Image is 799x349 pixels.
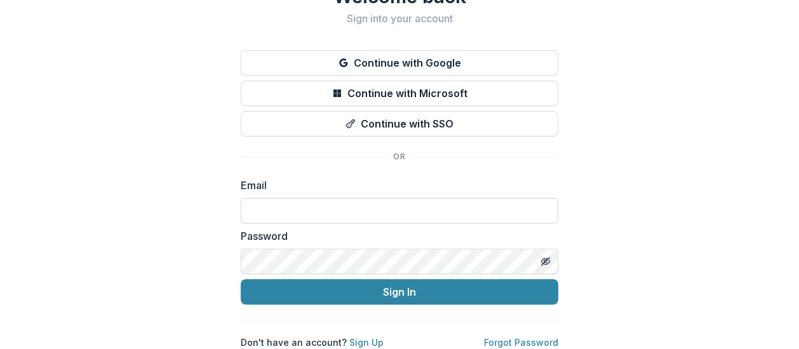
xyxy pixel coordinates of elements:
[241,81,558,106] button: Continue with Microsoft
[241,279,558,305] button: Sign In
[349,337,384,348] a: Sign Up
[241,228,551,244] label: Password
[241,13,558,25] h2: Sign into your account
[241,50,558,76] button: Continue with Google
[241,111,558,136] button: Continue with SSO
[241,336,384,349] p: Don't have an account?
[484,337,558,348] a: Forgot Password
[535,251,556,272] button: Toggle password visibility
[241,178,551,193] label: Email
